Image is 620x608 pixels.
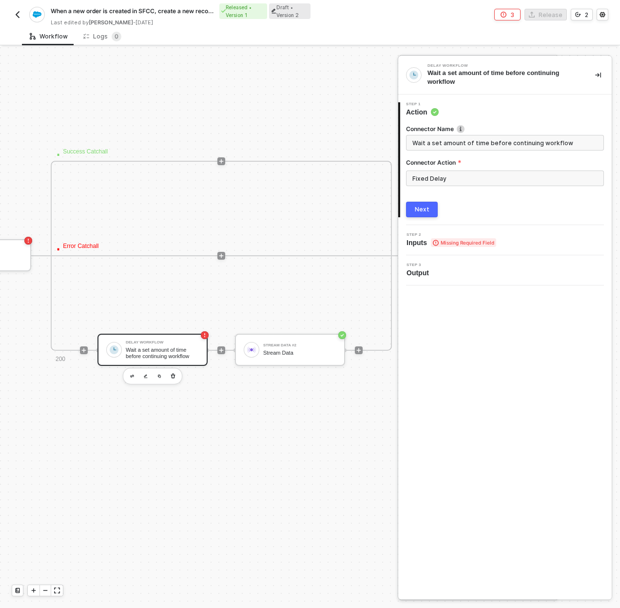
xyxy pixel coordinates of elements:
[406,171,604,186] input: Connector Action
[427,69,580,86] div: Wait a set amount of time before continuing workflow
[409,71,418,79] img: integration-icon
[575,12,581,18] span: icon-versioning
[219,3,268,19] div: Released • Version 1
[600,12,605,18] span: icon-settings
[457,125,465,133] img: icon-info
[54,588,60,593] span: icon-expand
[406,107,439,117] span: Action
[269,3,310,19] div: Draft • Version 2
[585,11,588,19] div: 2
[406,102,439,106] span: Step 1
[494,9,521,20] button: 3
[427,64,574,68] div: Delay Workflow
[412,137,596,148] input: Enter description
[33,10,41,19] img: integration-icon
[571,9,593,20] button: 2
[501,12,506,18] span: icon-error-page
[406,158,604,167] label: Connector Action
[510,11,514,19] div: 3
[112,32,121,41] sup: 0
[271,8,276,14] span: icon-edit
[398,233,612,247] div: Step 2Inputs Missing Required Field
[406,125,604,133] label: Connector Name
[14,11,21,19] img: back
[42,588,48,593] span: icon-minus
[398,102,612,217] div: Step 1Action Connector Nameicon-infoConnector ActionNext
[51,7,215,15] span: When a new order is created in SFCC, create a new record in Your App
[83,32,121,41] div: Logs
[407,263,433,267] span: Step 3
[51,19,310,26] div: Last edited by - [DATE]
[431,238,496,247] span: Missing Required Field
[407,238,496,247] span: Inputs
[407,268,433,278] span: Output
[89,19,133,26] span: [PERSON_NAME]
[12,9,23,20] button: back
[595,72,601,78] span: icon-collapse-right
[406,202,438,217] button: Next
[31,588,37,593] span: icon-play
[524,9,567,20] button: Release
[415,206,429,213] div: Next
[30,33,68,40] div: Workflow
[407,233,496,237] span: Step 2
